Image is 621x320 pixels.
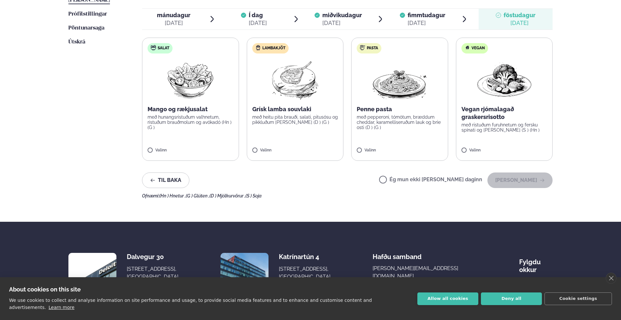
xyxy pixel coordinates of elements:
div: [DATE] [249,19,267,27]
span: mánudagur [157,12,190,18]
p: með hunangsristuðum valhnetum, ristuðum brauðmolum og avókadó (Hn ) (G ) [148,114,233,130]
button: [PERSON_NAME] [487,172,553,188]
img: Vegan.png [476,59,533,100]
span: Pöntunarsaga [68,25,104,31]
span: (Hn ) Hnetur , [159,193,186,198]
div: Dalvegur 30 [127,253,178,261]
p: Mango og rækjusalat [148,105,233,113]
a: Learn more [49,305,75,310]
a: close [606,273,616,284]
img: image alt [221,253,269,301]
img: Lamb-Meat.png [266,59,324,100]
span: (S ) Soja [245,193,262,198]
button: Deny all [481,292,542,305]
a: Prófílstillingar [68,10,107,18]
span: föstudagur [504,12,535,18]
img: Vegan.svg [465,45,470,50]
img: Salad.png [162,59,219,100]
span: Hafðu samband [373,248,422,261]
div: [DATE] [504,19,535,27]
p: með heitu pita brauði, salati, pitusósu og pikkluðum [PERSON_NAME] (D ) (G ) [252,114,338,125]
img: salad.svg [151,45,156,50]
button: Til baka [142,172,189,188]
img: pasta.svg [360,45,365,50]
button: Cookie settings [544,292,612,305]
span: (D ) Mjólkurvörur , [209,193,245,198]
img: Spagetti.png [371,59,428,100]
span: Í dag [249,11,267,19]
span: miðvikudagur [322,12,362,18]
span: Salat [158,46,169,51]
p: Vegan rjómalagað graskersrisotto [461,105,547,121]
div: [DATE] [322,19,362,27]
button: Allow all cookies [417,292,478,305]
div: Ofnæmi: [142,193,553,198]
p: We use cookies to collect and analyse information on site performance and usage, to provide socia... [9,298,372,310]
div: [STREET_ADDRESS], [GEOGRAPHIC_DATA] [127,265,178,281]
div: [STREET_ADDRESS], [GEOGRAPHIC_DATA] [279,265,330,281]
div: Katrínartún 4 [279,253,330,261]
span: Lambakjöt [262,46,285,51]
p: Penne pasta [357,105,443,113]
div: Fylgdu okkur [519,253,553,274]
span: fimmtudagur [408,12,445,18]
div: [DATE] [408,19,445,27]
a: Pöntunarsaga [68,24,104,32]
img: image alt [68,253,116,301]
a: Útskrá [68,38,85,46]
span: Pasta [367,46,378,51]
span: Prófílstillingar [68,11,107,17]
a: [PERSON_NAME][EMAIL_ADDRESS][DOMAIN_NAME] [373,265,477,280]
span: Vegan [472,46,485,51]
p: með pepperoni, tómötum, bræddum cheddar, karamelliseruðum lauk og brie osti (D ) (G ) [357,114,443,130]
span: (G ) Glúten , [186,193,209,198]
p: með ristuðum furuhnetum og fersku spínati og [PERSON_NAME] (S ) (Hn ) [461,122,547,133]
div: [DATE] [157,19,190,27]
img: Lamb.svg [256,45,261,50]
p: Grísk lamba souvlaki [252,105,338,113]
strong: About cookies on this site [9,286,81,293]
span: Útskrá [68,39,85,45]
